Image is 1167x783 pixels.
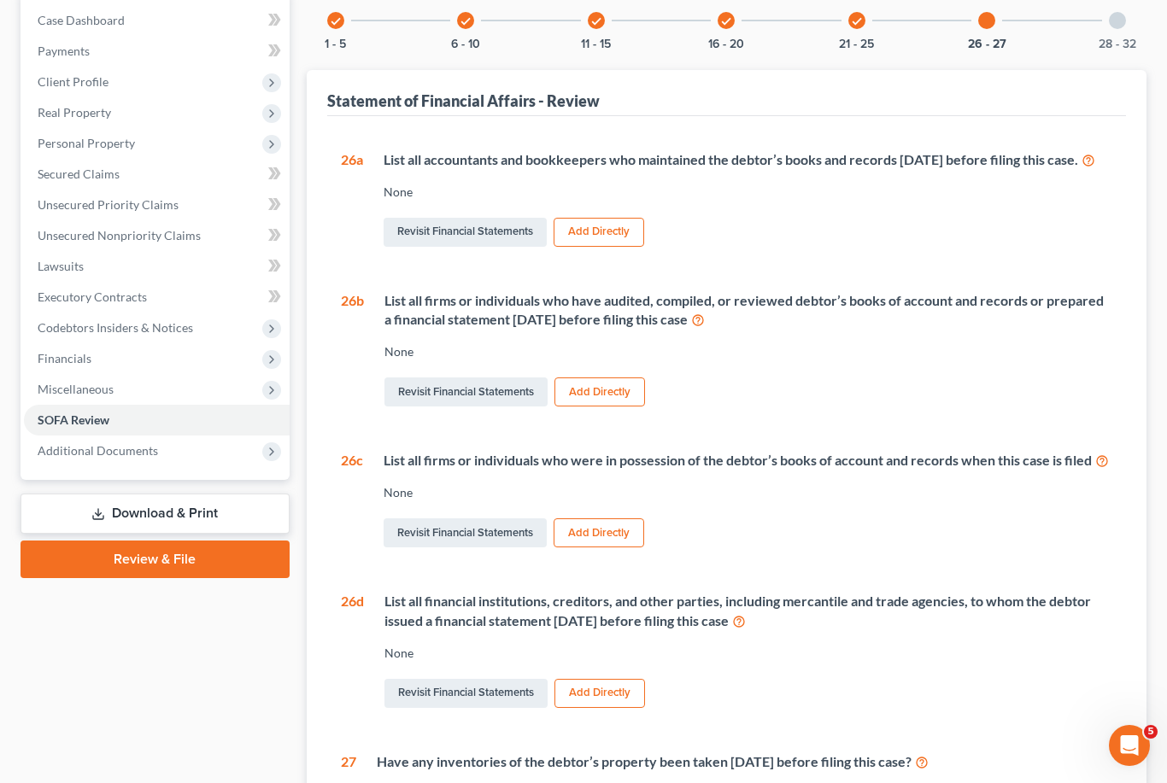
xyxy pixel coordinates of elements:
[384,291,1113,330] div: List all firms or individuals who have audited, compiled, or reviewed debtor’s books of account a...
[38,382,114,396] span: Miscellaneous
[384,645,1113,662] div: None
[377,752,1113,772] div: Have any inventories of the debtor’s property been taken [DATE] before filing this case?
[341,150,363,250] div: 26a
[590,15,602,27] i: check
[341,592,364,711] div: 26d
[839,38,874,50] button: 21 - 25
[38,136,135,150] span: Personal Property
[38,351,91,365] span: Financials
[1144,725,1158,739] span: 5
[384,484,1113,501] div: None
[451,38,480,50] button: 6 - 10
[330,15,342,27] i: check
[384,518,547,547] a: Revisit Financial Statements
[38,13,125,27] span: Case Dashboard
[38,228,201,242] span: Unsecured Nonpriority Claims
[341,291,364,411] div: 26b
[38,259,84,273] span: Lawsuits
[24,190,290,220] a: Unsecured Priority Claims
[38,167,120,181] span: Secured Claims
[24,5,290,36] a: Case Dashboard
[24,251,290,282] a: Lawsuits
[38,320,193,335] span: Codebtors Insiders & Notices
[384,679,548,708] a: Revisit Financial Statements
[1099,38,1136,50] button: 28 - 32
[24,405,290,435] a: SOFA Review
[325,38,346,50] button: 1 - 5
[581,38,611,50] button: 11 - 15
[384,343,1113,360] div: None
[720,15,732,27] i: check
[708,38,744,50] button: 16 - 20
[384,218,547,247] a: Revisit Financial Statements
[384,184,1113,201] div: None
[24,220,290,251] a: Unsecured Nonpriority Claims
[21,541,290,578] a: Review & File
[341,451,363,551] div: 26c
[38,74,108,89] span: Client Profile
[24,159,290,190] a: Secured Claims
[554,377,645,406] button: Add Directly
[38,197,179,212] span: Unsecured Priority Claims
[384,451,1113,470] div: List all firms or individuals who were in possession of the debtor’s books of account and records...
[968,38,1006,50] button: 26 - 27
[38,412,109,427] span: SOFA Review
[38,289,147,304] span: Executory Contracts
[460,15,472,27] i: check
[21,494,290,534] a: Download & Print
[24,282,290,313] a: Executory Contracts
[38,105,111,120] span: Real Property
[1109,725,1150,766] iframe: Intercom live chat
[24,36,290,67] a: Payments
[38,443,158,458] span: Additional Documents
[384,592,1113,631] div: List all financial institutions, creditors, and other parties, including mercantile and trade age...
[384,377,548,406] a: Revisit Financial Statements
[327,91,600,111] div: Statement of Financial Affairs - Review
[384,150,1113,170] div: List all accountants and bookkeepers who maintained the debtor’s books and records [DATE] before ...
[851,15,863,27] i: check
[38,44,90,58] span: Payments
[554,518,644,547] button: Add Directly
[554,218,644,247] button: Add Directly
[554,679,645,708] button: Add Directly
